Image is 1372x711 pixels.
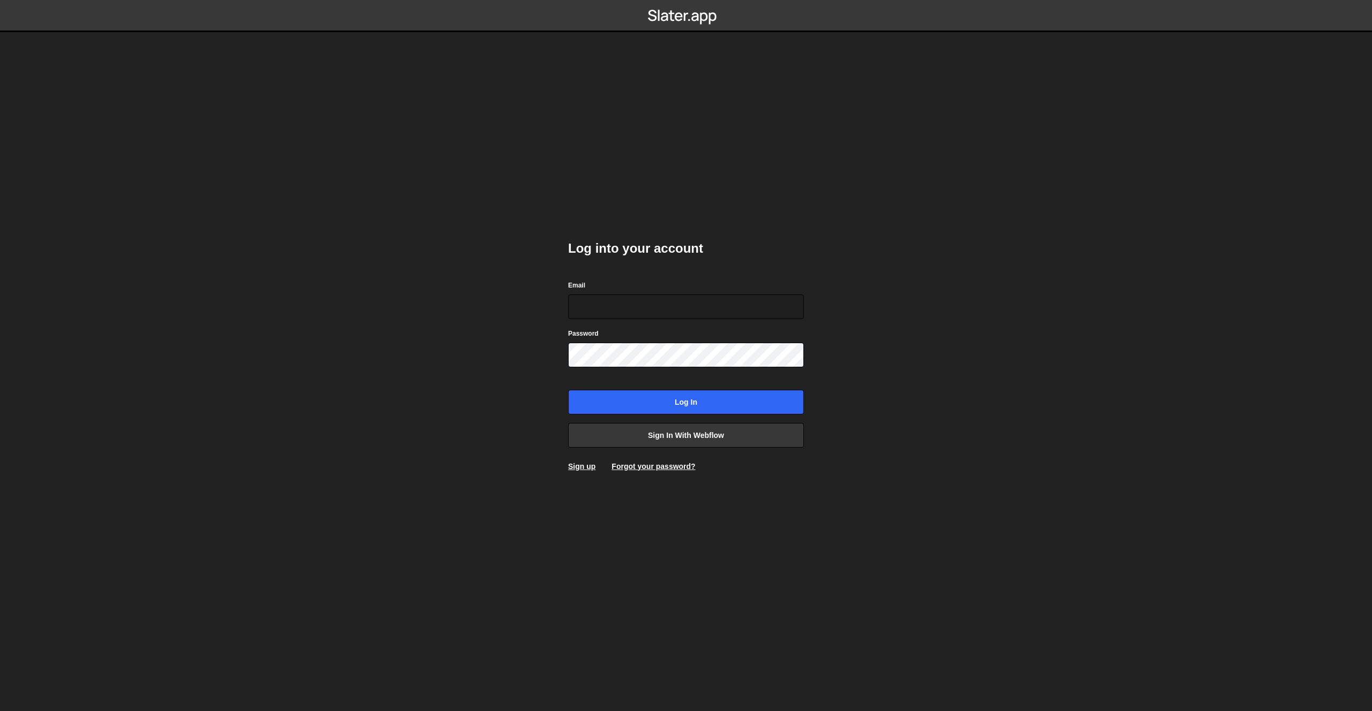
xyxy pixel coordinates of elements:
[612,462,695,471] a: Forgot your password?
[568,240,804,257] h2: Log into your account
[568,462,595,471] a: Sign up
[568,423,804,448] a: Sign in with Webflow
[568,328,599,339] label: Password
[568,390,804,414] input: Log in
[568,280,585,291] label: Email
